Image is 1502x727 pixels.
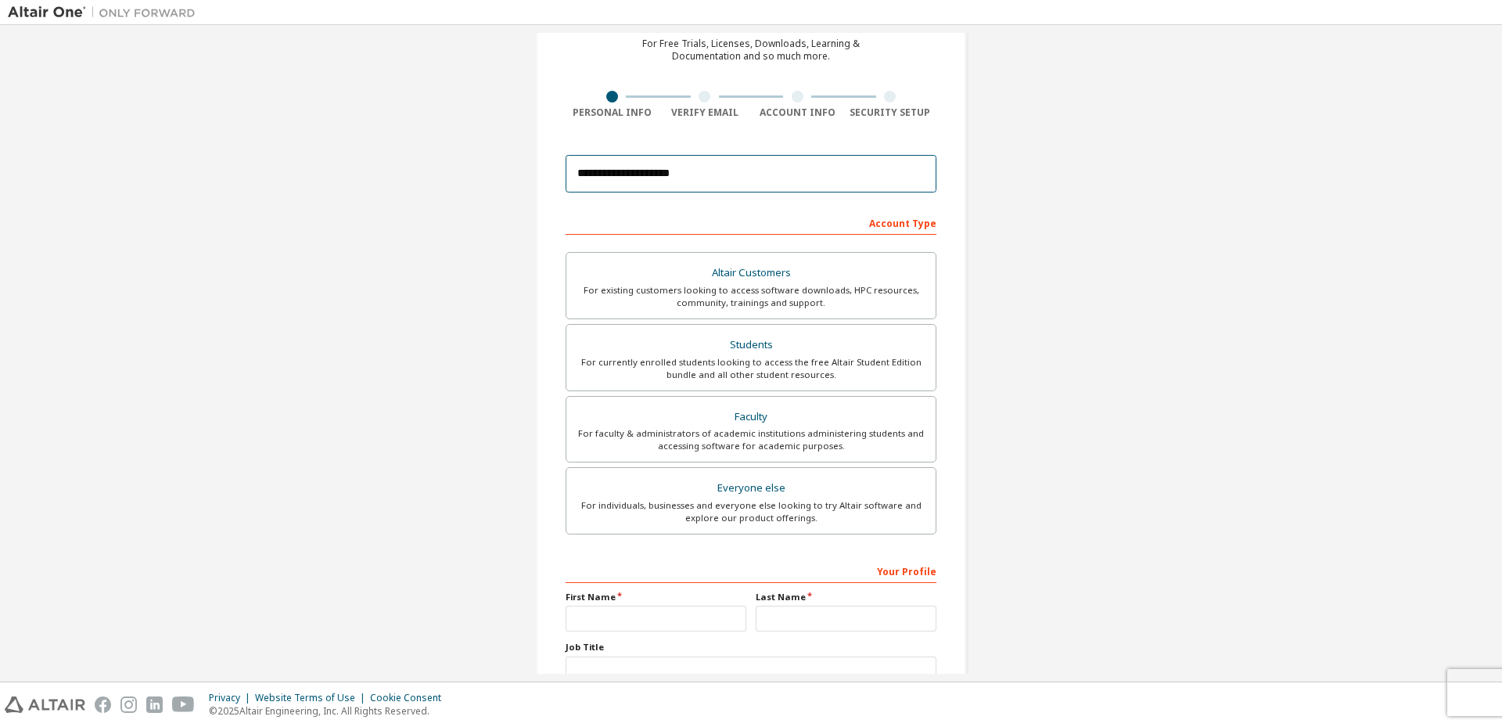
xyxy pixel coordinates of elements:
div: Privacy [209,692,255,704]
div: Account Info [751,106,844,119]
p: © 2025 Altair Engineering, Inc. All Rights Reserved. [209,704,451,718]
div: For individuals, businesses and everyone else looking to try Altair software and explore our prod... [576,499,926,524]
img: youtube.svg [172,696,195,713]
div: Students [576,334,926,356]
div: Cookie Consent [370,692,451,704]
div: Security Setup [844,106,937,119]
div: For existing customers looking to access software downloads, HPC resources, community, trainings ... [576,284,926,309]
div: Your Profile [566,558,936,583]
div: Everyone else [576,477,926,499]
label: Last Name [756,591,936,603]
img: altair_logo.svg [5,696,85,713]
div: Verify Email [659,106,752,119]
div: Personal Info [566,106,659,119]
label: First Name [566,591,746,603]
img: linkedin.svg [146,696,163,713]
div: Account Type [566,210,936,235]
div: For currently enrolled students looking to access the free Altair Student Edition bundle and all ... [576,356,926,381]
img: facebook.svg [95,696,111,713]
div: Faculty [576,406,926,428]
div: Altair Customers [576,262,926,284]
div: Website Terms of Use [255,692,370,704]
div: For Free Trials, Licenses, Downloads, Learning & Documentation and so much more. [642,38,860,63]
img: Altair One [8,5,203,20]
img: instagram.svg [120,696,137,713]
label: Job Title [566,641,936,653]
div: For faculty & administrators of academic institutions administering students and accessing softwa... [576,427,926,452]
